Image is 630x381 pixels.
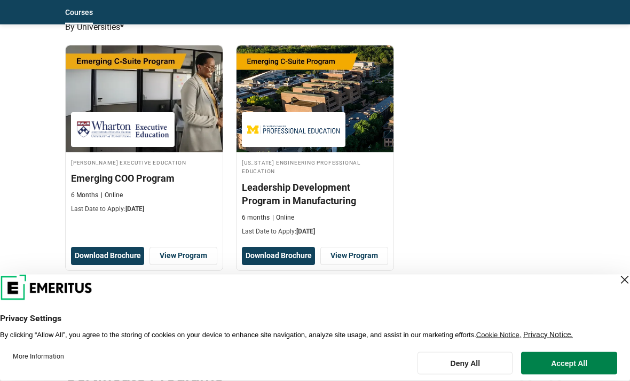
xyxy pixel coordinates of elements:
[237,46,393,243] a: Supply Chain and Operations Course by Michigan Engineering Professional Education - October 2, 20...
[125,206,144,213] span: [DATE]
[76,118,169,142] img: Wharton Executive Education
[101,191,123,200] p: Online
[71,191,98,200] p: 6 Months
[242,228,388,237] p: Last Date to Apply:
[71,172,217,185] h3: Emerging COO Program
[71,205,217,214] p: Last Date to Apply:
[247,118,340,142] img: Michigan Engineering Professional Education
[149,247,217,266] a: View Program
[242,214,270,223] p: 6 months
[272,214,294,223] p: Online
[71,247,144,266] button: Download Brochure
[66,46,223,220] a: Supply Chain and Operations Course by Wharton Executive Education - September 30, 2025 Wharton Ex...
[296,228,315,236] span: [DATE]
[320,247,388,266] a: View Program
[65,21,565,35] p: By Universities*
[242,247,315,266] button: Download Brochure
[242,181,388,208] h3: Leadership Development Program in Manufacturing
[237,46,393,153] img: Leadership Development Program in Manufacturing | Online Supply Chain and Operations Course
[66,46,223,153] img: Emerging COO Program | Online Supply Chain and Operations Course
[71,158,217,167] h4: [PERSON_NAME] Executive Education
[242,158,388,176] h4: [US_STATE] Engineering Professional Education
